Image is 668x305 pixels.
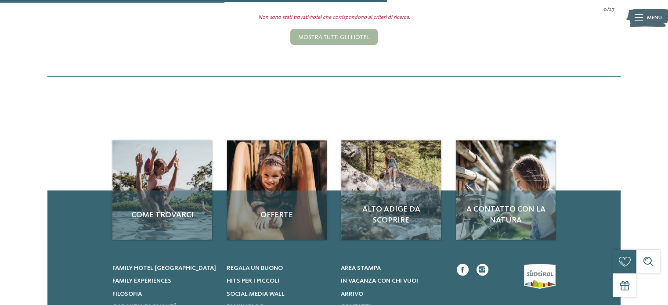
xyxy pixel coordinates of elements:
span: Filosofia [112,291,142,297]
a: Regala un buono [227,264,331,273]
span: Family experiences [112,278,171,284]
a: Area stampa [340,264,444,273]
a: Family hotel [GEOGRAPHIC_DATA] [112,264,217,273]
a: Filosofia [112,290,217,298]
span: / [607,6,609,14]
span: 0 [603,6,607,14]
a: Cercate un hotel per famiglie? Qui troverete solo i migliori! Offerte [227,140,327,240]
div: Mostra tutti gli hotel [290,29,378,45]
img: Cercate un hotel per famiglie? Qui troverete solo i migliori! [227,140,327,240]
a: Social Media Wall [227,290,331,298]
img: Cercate un hotel per famiglie? Qui troverete solo i migliori! [456,140,556,240]
span: Alto Adige da scoprire [349,204,433,226]
span: Family hotel [GEOGRAPHIC_DATA] [112,265,216,271]
span: Social Media Wall [227,291,285,297]
span: A contatto con la natura [464,204,548,226]
a: Arrivo [340,290,444,298]
img: Cercate un hotel per famiglie? Qui troverete solo i migliori! [112,140,212,240]
a: Cercate un hotel per famiglie? Qui troverete solo i migliori! Come trovarci [112,140,212,240]
span: In vacanza con chi vuoi [340,278,418,284]
a: Cercate un hotel per famiglie? Qui troverete solo i migliori! A contatto con la natura [456,140,556,240]
img: Cercate un hotel per famiglie? Qui troverete solo i migliori! [341,140,441,240]
span: Offerte [235,210,319,221]
span: Area stampa [340,265,380,271]
span: 27 [609,6,615,14]
a: In vacanza con chi vuoi [340,276,444,285]
span: Hits per i piccoli [227,278,279,284]
span: Regala un buono [227,265,283,271]
div: Non sono stati trovati hotel che corrispondono ai criteri di ricerca. [47,14,621,22]
span: Come trovarci [120,210,204,221]
a: Cercate un hotel per famiglie? Qui troverete solo i migliori! Alto Adige da scoprire [341,140,441,240]
a: Family experiences [112,276,217,285]
span: Arrivo [340,291,363,297]
a: Hits per i piccoli [227,276,331,285]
